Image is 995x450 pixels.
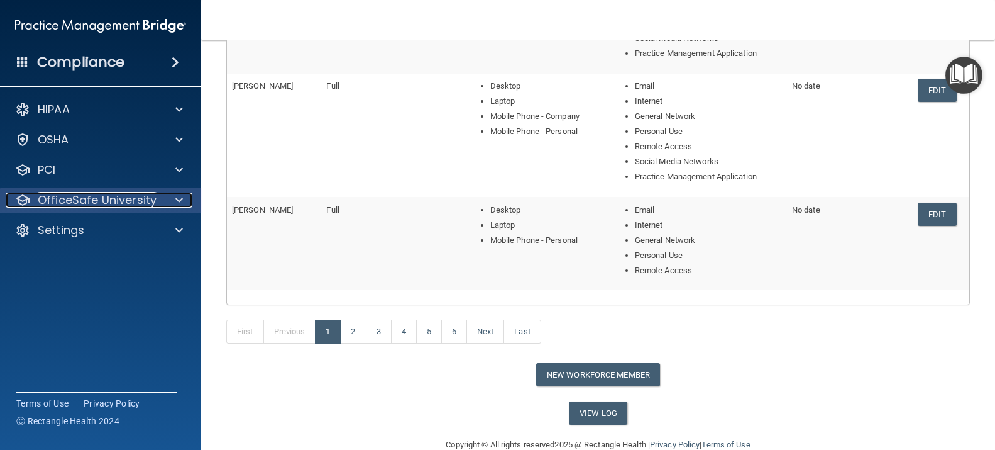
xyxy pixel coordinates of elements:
[792,205,820,215] span: No date
[635,218,782,233] li: Internet
[490,233,600,248] li: Mobile Phone - Personal
[490,124,600,139] li: Mobile Phone - Personal
[635,248,782,263] li: Personal Use
[232,205,293,215] span: [PERSON_NAME]
[635,79,782,94] li: Email
[635,263,782,278] li: Remote Access
[16,397,69,410] a: Terms of Use
[391,320,417,344] a: 4
[38,162,55,177] p: PCI
[232,81,293,91] span: [PERSON_NAME]
[635,124,782,139] li: Personal Use
[263,320,316,344] a: Previous
[15,223,183,238] a: Settings
[503,320,541,344] a: Last
[792,81,820,91] span: No date
[15,13,186,38] img: PMB logo
[15,102,183,117] a: HIPAA
[918,203,956,226] a: Edit
[340,320,366,344] a: 2
[490,94,600,109] li: Laptop
[315,320,341,344] a: 1
[16,415,119,427] span: Ⓒ Rectangle Health 2024
[38,223,84,238] p: Settings
[635,94,782,109] li: Internet
[466,320,504,344] a: Next
[490,203,600,218] li: Desktop
[84,397,140,410] a: Privacy Policy
[536,363,660,386] button: New Workforce Member
[38,193,157,208] p: OfficeSafe University
[778,376,980,427] iframe: Drift Widget Chat Controller
[366,320,392,344] a: 3
[15,193,183,208] a: OfficeSafe University
[569,402,627,425] a: View Log
[15,162,183,177] a: PCI
[918,79,956,102] a: Edit
[490,109,600,124] li: Mobile Phone - Company
[635,109,782,124] li: General Network
[635,233,782,248] li: General Network
[326,205,339,215] span: Full
[416,320,442,344] a: 5
[226,320,264,344] a: First
[490,79,600,94] li: Desktop
[650,440,700,449] a: Privacy Policy
[490,218,600,233] li: Laptop
[635,169,782,184] li: Practice Management Application
[635,154,782,169] li: Social Media Networks
[326,81,339,91] span: Full
[945,57,982,94] button: Open Resource Center
[37,53,124,71] h4: Compliance
[38,132,69,147] p: OSHA
[38,102,70,117] p: HIPAA
[701,440,750,449] a: Terms of Use
[441,320,467,344] a: 6
[635,203,782,218] li: Email
[15,132,183,147] a: OSHA
[635,46,782,61] li: Practice Management Application
[635,139,782,154] li: Remote Access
